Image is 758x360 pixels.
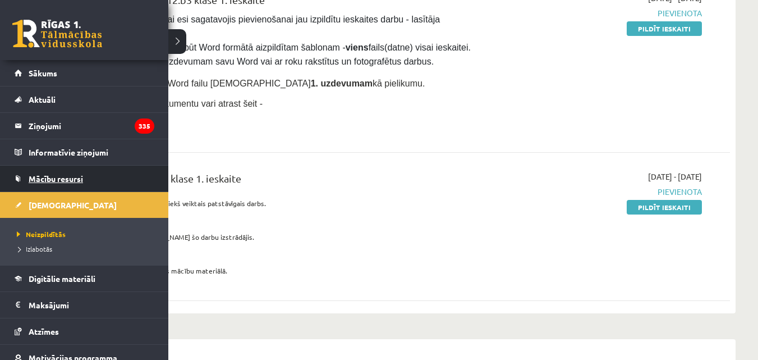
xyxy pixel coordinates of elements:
[84,15,473,66] span: [PERSON_NAME], vai esi sagatavojis pievienošanai jau izpildītu ieskaites darbu - lasītāja dienasg...
[627,200,702,215] a: Pildīt ieskaiti
[15,113,154,139] a: Ziņojumi335
[627,21,702,36] a: Pildīt ieskaiti
[84,266,490,276] p: Darba uzdevums aprakstīts mācību materiālā.
[84,198,490,208] p: Ieskaitē būs jāpievieno iepriekš veiktais patstāvīgais darbs.
[14,244,52,253] span: Izlabotās
[29,326,59,336] span: Atzīmes
[346,43,369,52] strong: viens
[15,192,154,218] a: [DEMOGRAPHIC_DATA]
[29,94,56,104] span: Aktuāli
[29,200,117,210] span: [DEMOGRAPHIC_DATA]
[15,166,154,192] a: Mācību resursi
[29,292,154,318] legend: Maksājumi
[29,113,154,139] legend: Ziņojumi
[29,139,154,165] legend: Informatīvie ziņojumi
[15,139,154,165] a: Informatīvie ziņojumi
[15,292,154,318] a: Maksājumi
[15,86,154,112] a: Aktuāli
[84,232,490,242] p: Nesāc ieskaiti, ja [PERSON_NAME] šo darbu izstrādājis.
[14,244,157,254] a: Izlabotās
[648,171,702,183] span: [DATE] - [DATE]
[29,274,95,284] span: Digitālie materiāli
[135,119,154,134] i: 335
[29,174,83,184] span: Mācību resursi
[15,266,154,291] a: Digitālie materiāli
[14,229,157,239] a: Neizpildītās
[12,20,102,48] a: Rīgas 1. Tālmācības vidusskola
[84,99,263,108] span: Aizpildāmo Word dokumentu vari atrast šeit -
[311,79,373,88] strong: 1. uzdevumam
[84,171,490,192] div: Vēsture II JK 12.b3 klase 1. ieskaite
[15,60,154,86] a: Sākums
[15,318,154,344] a: Atzīmes
[507,186,702,198] span: Pievienota
[14,230,66,239] span: Neizpildītās
[29,68,57,78] span: Sākums
[84,79,425,88] span: Pievieno sagatavoto Word failu [DEMOGRAPHIC_DATA] kā pielikumu.
[507,7,702,19] span: Pievienota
